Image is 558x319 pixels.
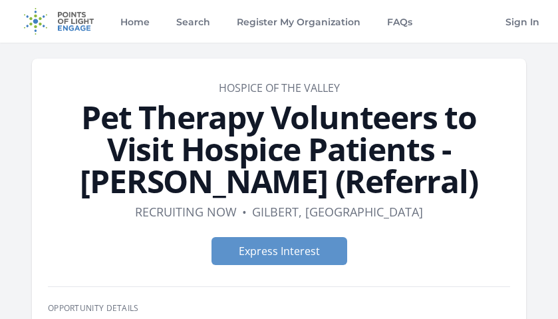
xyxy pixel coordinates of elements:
[252,202,423,221] dd: Gilbert, [GEOGRAPHIC_DATA]
[48,303,510,314] h3: Opportunity Details
[242,202,247,221] div: •
[211,237,347,265] button: Express Interest
[219,81,340,95] a: Hospice of the Valley
[48,101,510,197] h1: Pet Therapy Volunteers to Visit Hospice Patients - [PERSON_NAME] (Referral)
[135,202,237,221] dd: Recruiting now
